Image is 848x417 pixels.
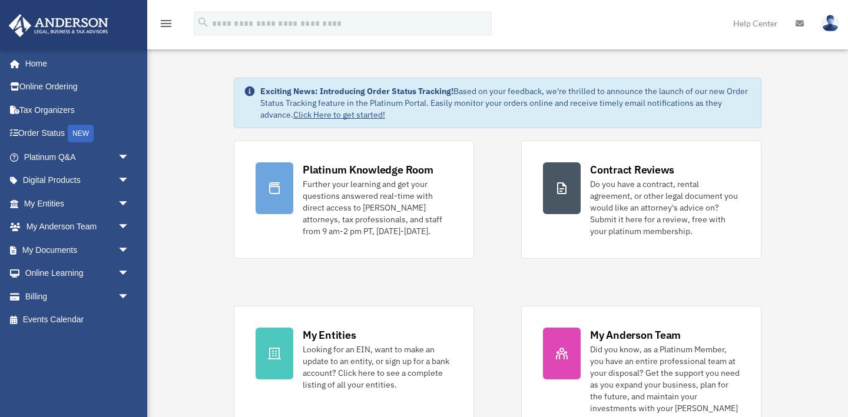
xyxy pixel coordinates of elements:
div: Do you have a contract, rental agreement, or other legal document you would like an attorney's ad... [590,178,740,237]
div: My Entities [303,328,356,342]
span: arrow_drop_down [118,169,141,193]
a: My Entitiesarrow_drop_down [8,192,147,215]
div: Further your learning and get your questions answered real-time with direct access to [PERSON_NAM... [303,178,452,237]
a: Online Learningarrow_drop_down [8,262,147,285]
img: User Pic [821,15,839,32]
div: Looking for an EIN, want to make an update to an entity, or sign up for a bank account? Click her... [303,343,452,391]
a: Events Calendar [8,308,147,332]
div: NEW [68,125,94,142]
i: menu [159,16,173,31]
img: Anderson Advisors Platinum Portal [5,14,112,37]
a: Click Here to get started! [293,109,385,120]
a: menu [159,21,173,31]
a: Platinum Knowledge Room Further your learning and get your questions answered real-time with dire... [234,141,474,259]
a: Online Ordering [8,75,147,99]
a: Home [8,52,141,75]
a: Billingarrow_drop_down [8,285,147,308]
a: Contract Reviews Do you have a contract, rental agreement, or other legal document you would like... [521,141,761,259]
a: My Documentsarrow_drop_down [8,238,147,262]
span: arrow_drop_down [118,262,141,286]
span: arrow_drop_down [118,145,141,169]
a: Order StatusNEW [8,122,147,146]
span: arrow_drop_down [118,215,141,239]
div: My Anderson Team [590,328,681,342]
span: arrow_drop_down [118,238,141,262]
i: search [197,16,210,29]
span: arrow_drop_down [118,192,141,216]
span: arrow_drop_down [118,285,141,309]
div: Contract Reviews [590,162,674,177]
div: Platinum Knowledge Room [303,162,433,177]
a: Tax Organizers [8,98,147,122]
a: Digital Productsarrow_drop_down [8,169,147,192]
a: My Anderson Teamarrow_drop_down [8,215,147,239]
a: Platinum Q&Aarrow_drop_down [8,145,147,169]
strong: Exciting News: Introducing Order Status Tracking! [260,86,453,96]
div: Based on your feedback, we're thrilled to announce the launch of our new Order Status Tracking fe... [260,85,751,121]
